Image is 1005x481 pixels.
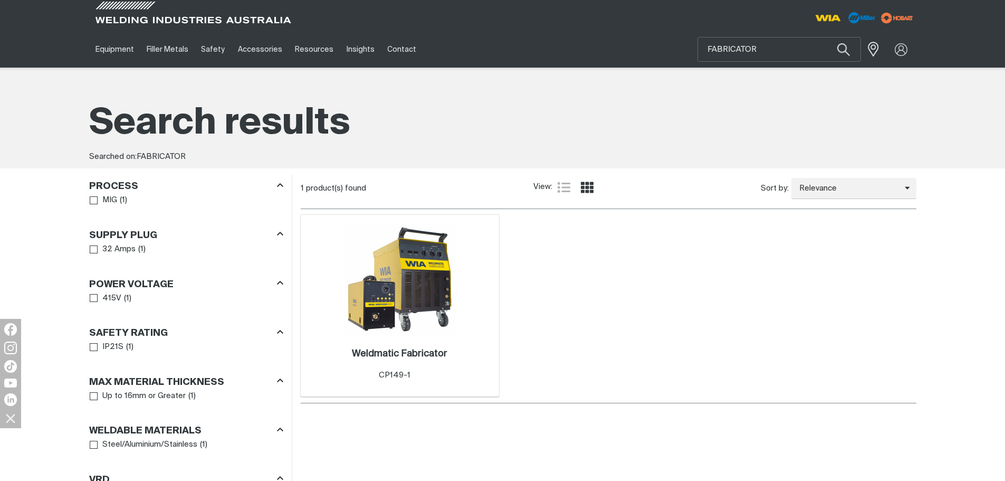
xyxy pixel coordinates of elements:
span: product(s) found [306,184,366,192]
h3: Safety Rating [89,327,168,339]
span: Up to 16mm or Greater [102,390,186,402]
span: Steel/Aluminium/Stainless [102,439,197,451]
a: Safety [195,31,231,68]
ul: Max Material Thickness [90,389,283,403]
a: Insights [340,31,380,68]
span: ( 1 ) [138,243,146,256]
img: TikTok [4,360,17,373]
span: 32 Amps [102,243,136,256]
h3: Power Voltage [89,279,174,291]
button: Search products [826,37,862,62]
a: Up to 16mm or Greater [90,389,186,403]
span: ( 1 ) [200,439,207,451]
a: Steel/Aluminium/Stainless [90,438,198,452]
a: List view [558,181,570,194]
div: Supply Plug [89,228,283,242]
img: Weldmatic Fabricator [343,223,456,336]
section: Product list controls [301,175,916,202]
ul: Weldable Materials [90,438,283,452]
a: 32 Amps [90,242,136,257]
span: Relevance [791,183,905,195]
input: Product name or item number... [698,37,860,61]
div: Safety Rating [89,326,283,340]
h3: Process [89,181,138,193]
div: Weldable Materials [89,423,283,438]
span: FABRICATOR [137,153,186,161]
ul: Process [90,193,283,208]
a: Resources [289,31,340,68]
h1: Search results [89,100,916,147]
a: IP21S [90,340,124,354]
h3: Supply Plug [89,230,157,242]
span: ( 1 ) [188,390,196,402]
span: ( 1 ) [124,293,131,305]
h3: Max Material Thickness [89,376,224,389]
ul: Power Voltage [90,291,283,306]
h2: Weldmatic Fabricator [352,349,447,359]
div: Max Material Thickness [89,374,283,389]
a: 415V [90,291,122,306]
a: Weldmatic Fabricator [352,348,447,360]
div: 1 [301,183,533,194]
span: CP149-1 [379,371,410,379]
img: LinkedIn [4,393,17,406]
span: View: [533,181,552,193]
span: ( 1 ) [126,341,133,353]
img: hide socials [2,409,20,427]
img: Instagram [4,342,17,354]
a: Contact [381,31,423,68]
ul: Safety Rating [90,340,283,354]
img: miller [878,10,916,26]
img: YouTube [4,379,17,388]
nav: Main [89,31,710,68]
div: Process [89,179,283,193]
span: IP21S [102,341,123,353]
span: MIG [102,194,117,206]
a: Filler Metals [140,31,195,68]
div: Power Voltage [89,277,283,291]
span: ( 1 ) [120,194,127,206]
a: Equipment [89,31,140,68]
div: Searched on: [89,151,916,163]
ul: Supply Plug [90,242,283,257]
span: 415V [102,293,121,305]
h3: Weldable Materials [89,425,202,437]
img: Facebook [4,323,17,336]
a: Accessories [232,31,289,68]
a: MIG [90,193,118,208]
span: Sort by: [761,183,789,195]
